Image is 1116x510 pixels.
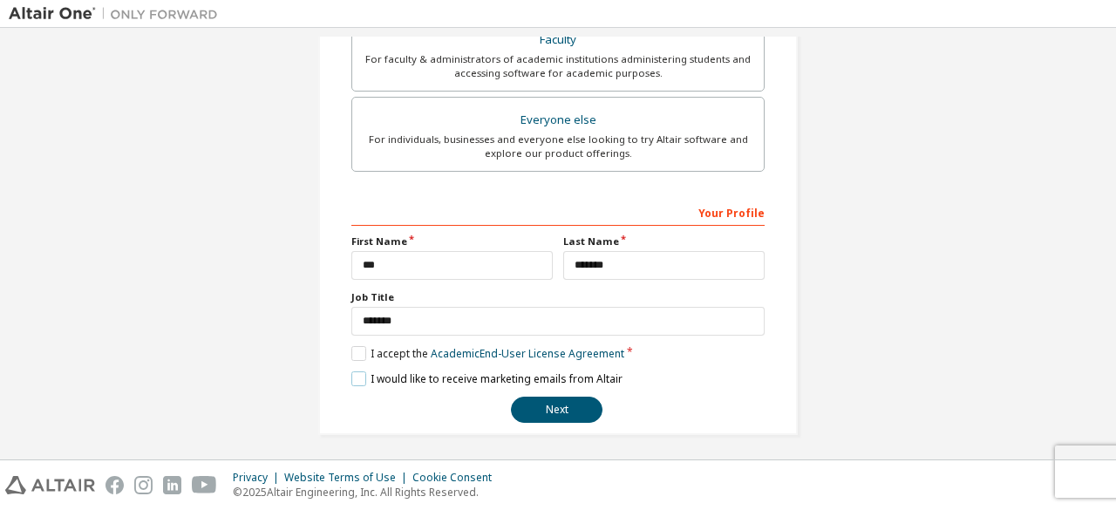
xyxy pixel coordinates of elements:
[351,290,765,304] label: Job Title
[363,108,753,133] div: Everyone else
[412,471,502,485] div: Cookie Consent
[363,28,753,52] div: Faculty
[192,476,217,494] img: youtube.svg
[9,5,227,23] img: Altair One
[351,371,623,386] label: I would like to receive marketing emails from Altair
[105,476,124,494] img: facebook.svg
[233,485,502,500] p: © 2025 Altair Engineering, Inc. All Rights Reserved.
[363,52,753,80] div: For faculty & administrators of academic institutions administering students and accessing softwa...
[511,397,602,423] button: Next
[351,346,624,361] label: I accept the
[5,476,95,494] img: altair_logo.svg
[351,235,553,248] label: First Name
[233,471,284,485] div: Privacy
[134,476,153,494] img: instagram.svg
[431,346,624,361] a: Academic End-User License Agreement
[351,198,765,226] div: Your Profile
[363,133,753,160] div: For individuals, businesses and everyone else looking to try Altair software and explore our prod...
[563,235,765,248] label: Last Name
[284,471,412,485] div: Website Terms of Use
[163,476,181,494] img: linkedin.svg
